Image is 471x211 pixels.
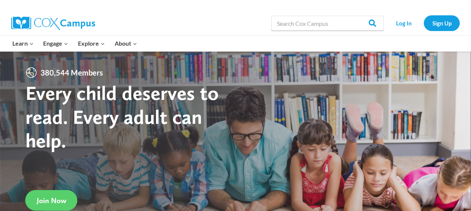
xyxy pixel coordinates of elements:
nav: Secondary Navigation [387,15,460,31]
img: Cox Campus [11,16,95,30]
span: Learn [12,39,34,48]
input: Search Cox Campus [271,16,384,31]
span: Explore [78,39,105,48]
strong: Every child deserves to read. Every adult can help. [25,81,219,152]
span: Engage [43,39,68,48]
nav: Primary Navigation [7,36,142,51]
a: Log In [387,15,420,31]
span: Join Now [37,196,66,205]
span: About [115,39,137,48]
a: Join Now [25,190,78,211]
span: 380,544 Members [37,67,106,79]
a: Sign Up [424,15,460,31]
